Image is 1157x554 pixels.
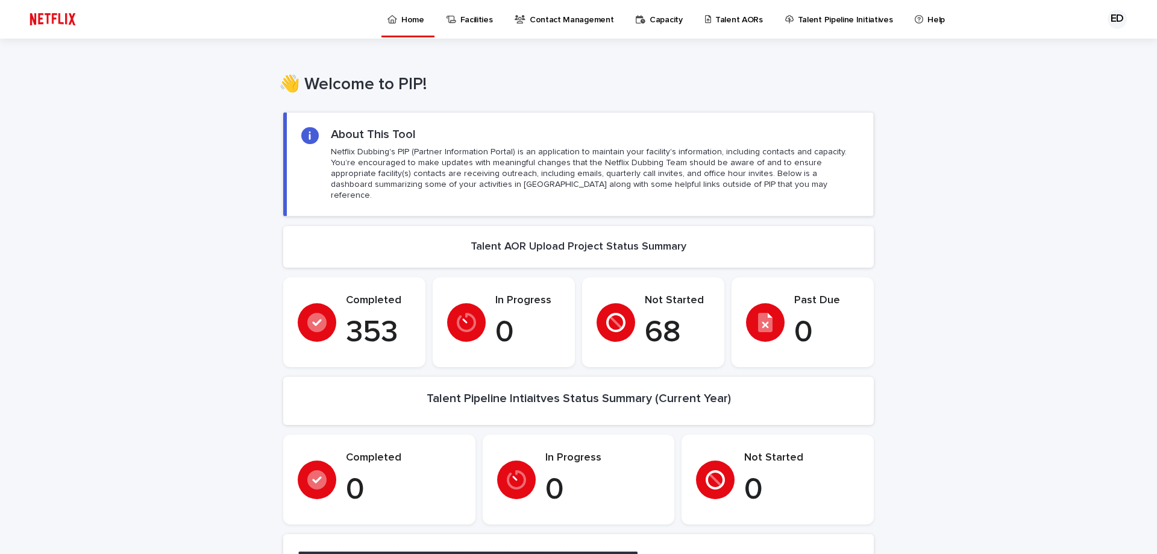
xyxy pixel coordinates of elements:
[495,294,560,307] p: In Progress
[331,146,859,201] p: Netflix Dubbing's PIP (Partner Information Portal) is an application to maintain your facility's ...
[545,472,660,508] p: 0
[1108,10,1127,29] div: ED
[545,452,660,465] p: In Progress
[427,391,731,406] h2: Talent Pipeline Intiaitves Status Summary (Current Year)
[471,241,686,254] h2: Talent AOR Upload Project Status Summary
[495,315,560,351] p: 0
[346,452,461,465] p: Completed
[279,75,870,95] h1: 👋 Welcome to PIP!
[744,452,859,465] p: Not Started
[346,315,411,351] p: 353
[24,7,81,31] img: ifQbXi3ZQGMSEF7WDB7W
[744,472,859,508] p: 0
[645,315,710,351] p: 68
[331,127,416,142] h2: About This Tool
[794,294,859,307] p: Past Due
[645,294,710,307] p: Not Started
[346,472,461,508] p: 0
[794,315,859,351] p: 0
[346,294,411,307] p: Completed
